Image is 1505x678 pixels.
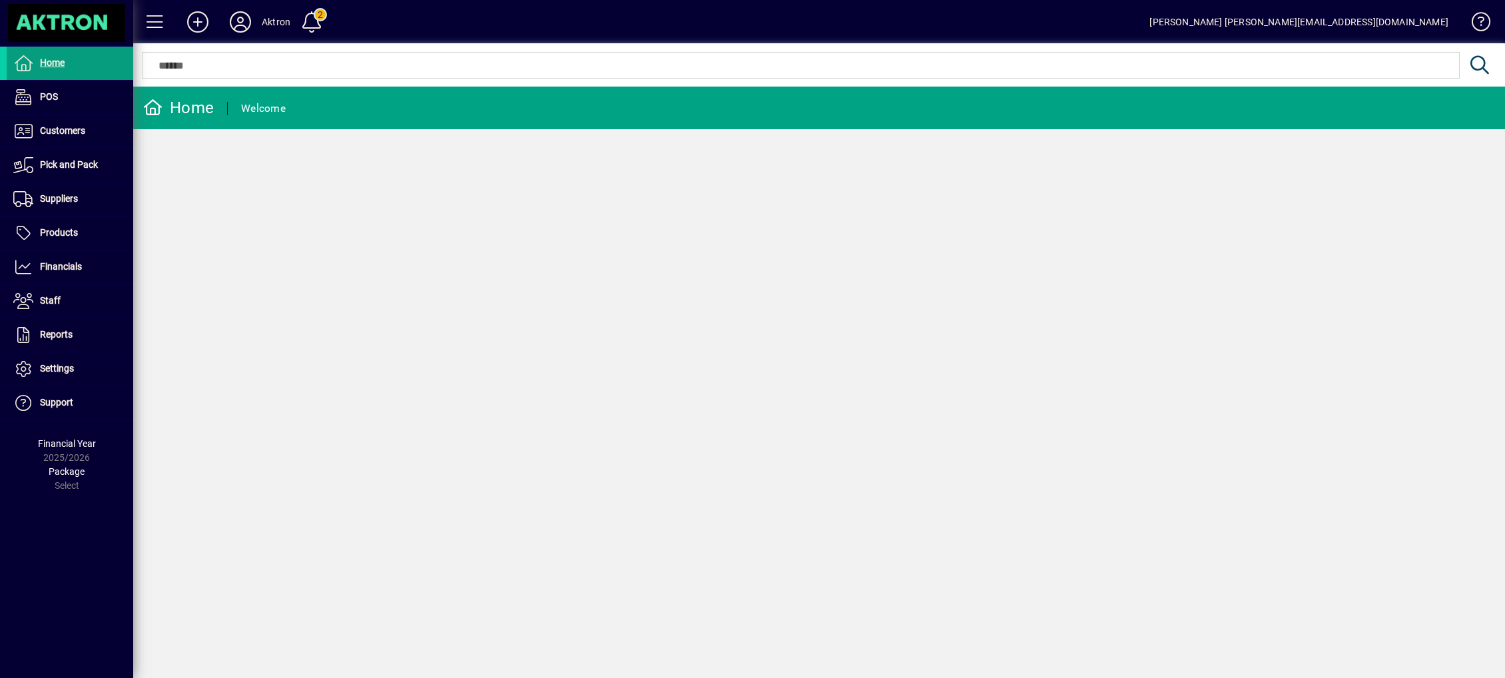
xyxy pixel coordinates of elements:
span: Pick and Pack [40,159,98,170]
span: POS [40,91,58,102]
a: Knowledge Base [1462,3,1488,46]
a: Suppliers [7,182,133,216]
span: Customers [40,125,85,136]
button: Profile [219,10,262,34]
a: Reports [7,318,133,352]
span: Support [40,397,73,408]
span: Settings [40,363,74,374]
a: Customers [7,115,133,148]
div: Home [143,97,214,119]
a: POS [7,81,133,114]
a: Pick and Pack [7,149,133,182]
a: Settings [7,352,133,386]
span: Financial Year [38,438,96,449]
span: Reports [40,329,73,340]
span: Package [49,466,85,477]
div: [PERSON_NAME] [PERSON_NAME][EMAIL_ADDRESS][DOMAIN_NAME] [1149,11,1448,33]
div: Welcome [241,98,286,119]
span: Products [40,227,78,238]
span: Home [40,57,65,68]
span: Staff [40,295,61,306]
span: Suppliers [40,193,78,204]
span: Financials [40,261,82,272]
a: Products [7,216,133,250]
a: Financials [7,250,133,284]
div: Aktron [262,11,290,33]
a: Staff [7,284,133,318]
a: Support [7,386,133,420]
button: Add [176,10,219,34]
